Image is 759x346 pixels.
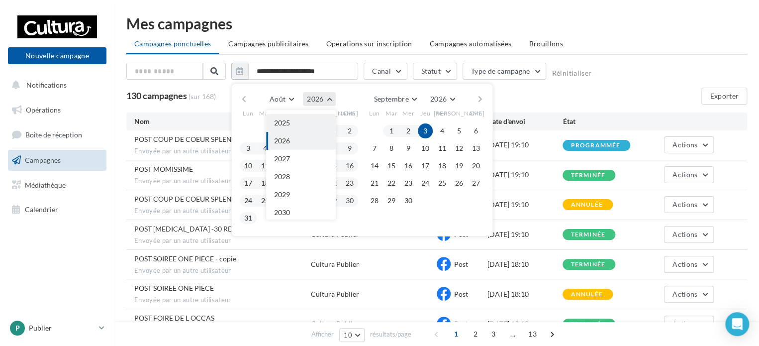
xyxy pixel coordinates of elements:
[266,132,336,150] button: 2026
[307,95,323,103] span: 2026
[374,95,409,103] span: Septembre
[266,204,336,222] button: 2030
[672,200,697,209] span: Actions
[311,289,359,299] div: Cultura Publier
[134,236,311,245] span: Envoyée par un autre utilisateur
[134,225,238,233] span: POST PCE -30 RDC
[134,296,311,305] span: Envoyée par un autre utilisateur
[570,291,602,298] div: annulée
[266,150,336,168] button: 2027
[241,211,256,226] button: 31
[672,230,697,238] span: Actions
[454,320,468,328] span: Post
[258,141,273,156] button: 4
[6,124,108,145] a: Boîte de réception
[485,326,501,342] span: 3
[487,319,563,329] div: [DATE] 19:10
[430,39,512,48] span: Campagnes automatisées
[6,100,108,120] a: Opérations
[487,259,563,269] div: [DATE] 18:10
[435,158,450,173] button: 18
[134,254,236,263] span: POST SOIREE ONE PIECE - copie
[258,193,273,208] button: 25
[364,63,407,80] button: Canal
[307,109,359,117] span: [PERSON_NAME]
[367,193,382,208] button: 28
[487,200,563,210] div: [DATE] 19:10
[266,186,336,204] button: 2029
[189,92,216,102] span: (sur 168)
[25,130,82,139] span: Boîte de réception
[570,261,605,268] div: terminée
[274,118,290,127] span: 2025
[664,196,714,213] button: Actions
[664,136,714,153] button: Actions
[401,176,416,191] button: 23
[241,176,256,191] button: 17
[126,90,187,101] span: 130 campagnes
[470,109,482,117] span: Dim
[370,92,421,106] button: Septembre
[430,95,447,103] span: 2026
[463,63,547,80] button: Type de campagne
[452,123,467,138] button: 5
[469,123,483,138] button: 6
[243,109,254,117] span: Lun
[664,256,714,273] button: Actions
[570,142,620,149] div: programmée
[570,202,602,208] div: annulée
[435,141,450,156] button: 11
[672,140,697,149] span: Actions
[294,109,304,117] span: Jeu
[6,75,104,96] button: Notifications
[448,326,464,342] span: 1
[342,141,357,156] button: 9
[26,106,61,114] span: Opérations
[529,39,563,48] span: Brouillons
[487,170,563,180] div: [DATE] 19:10
[469,176,483,191] button: 27
[418,158,433,173] button: 17
[384,123,399,138] button: 1
[367,158,382,173] button: 14
[6,175,108,196] a: Médiathèque
[418,176,433,191] button: 24
[258,176,273,191] button: 18
[664,226,714,243] button: Actions
[426,92,459,106] button: 2026
[454,290,468,298] span: Post
[26,81,67,89] span: Notifications
[6,199,108,220] a: Calendrier
[367,141,382,156] button: 7
[435,176,450,191] button: 25
[8,319,106,338] a: P Publier
[15,323,20,333] span: P
[266,92,297,106] button: Août
[126,16,747,31] div: Mes campagnes
[672,260,697,268] span: Actions
[266,168,336,186] button: 2028
[276,109,288,117] span: Mer
[434,109,485,117] span: [PERSON_NAME]
[342,176,357,191] button: 23
[8,47,106,64] button: Nouvelle campagne
[384,141,399,156] button: 8
[274,154,290,163] span: 2027
[367,176,382,191] button: 21
[563,116,638,126] div: État
[672,290,697,298] span: Actions
[344,331,352,339] span: 10
[25,180,66,189] span: Médiathèque
[384,176,399,191] button: 22
[402,109,414,117] span: Mer
[311,330,334,339] span: Afficher
[384,158,399,173] button: 15
[134,165,193,173] span: POST MOMISSIME
[311,259,359,269] div: Cultura Publier
[385,109,397,117] span: Mar
[134,147,311,156] span: Envoyée par un autre utilisateur
[274,172,290,181] span: 2028
[469,141,483,156] button: 13
[134,207,311,216] span: Envoyée par un autre utilisateur
[344,109,356,117] span: Dim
